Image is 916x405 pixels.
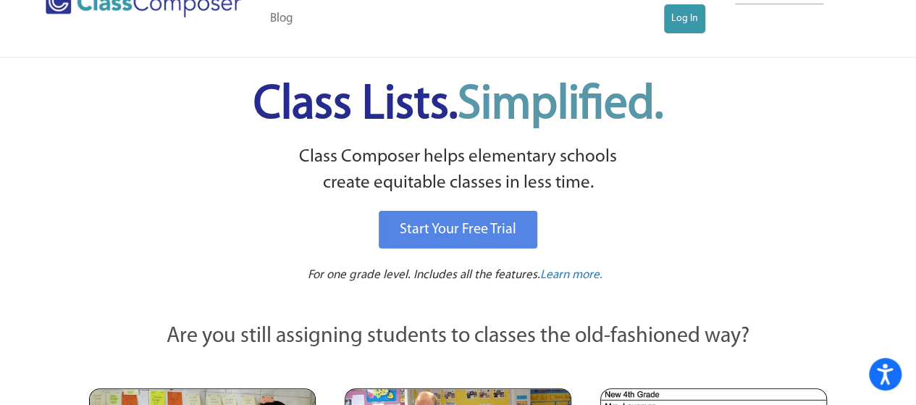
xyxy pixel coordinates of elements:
span: Learn more. [540,269,602,281]
a: Blog [263,3,301,35]
span: For one grade level. Includes all the features. [308,269,540,281]
a: Learn more. [540,267,602,285]
a: Start Your Free Trial [379,211,537,249]
p: Are you still assigning students to classes the old-fashioned way? [89,321,828,353]
span: Class Lists. [253,82,663,129]
span: Start Your Free Trial [400,222,516,237]
span: Simplified. [458,82,663,129]
p: Class Composer helps elementary schools create equitable classes in less time. [87,144,830,197]
a: Log In [664,4,705,33]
